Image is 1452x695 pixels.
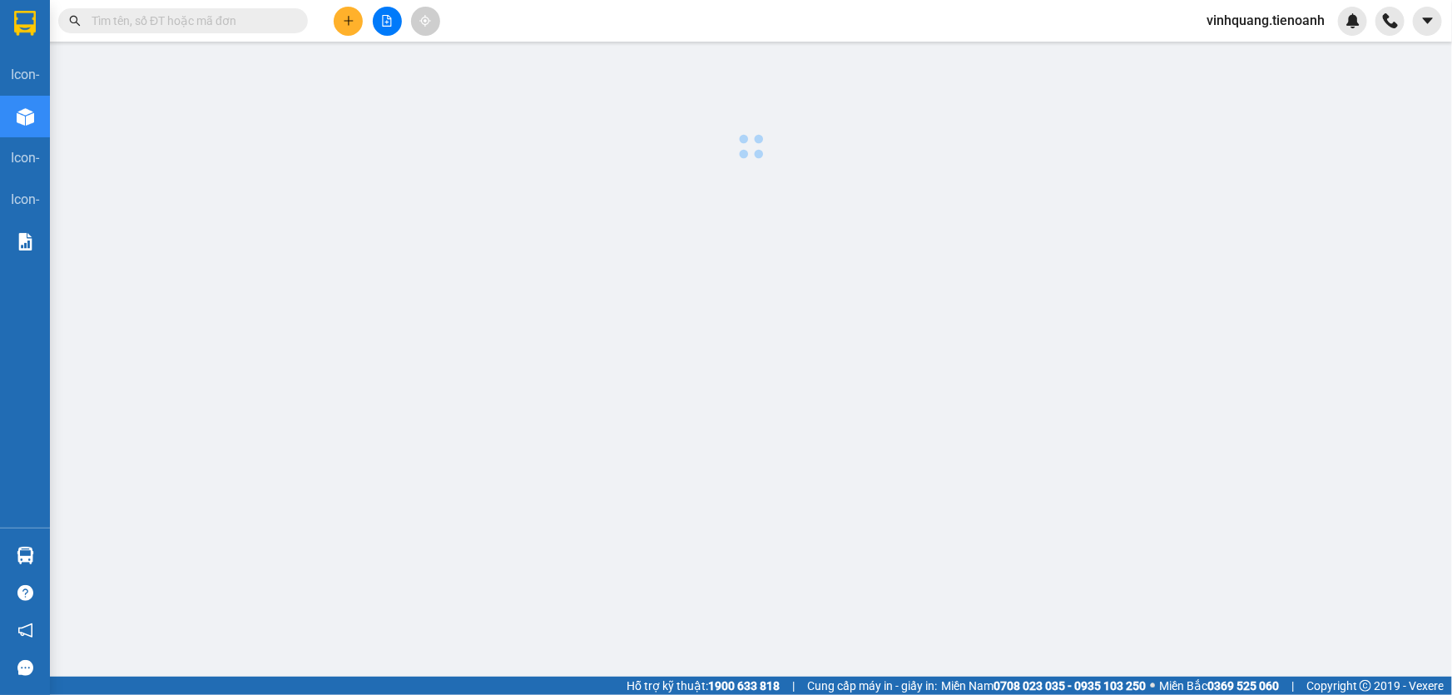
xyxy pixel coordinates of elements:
[419,15,431,27] span: aim
[17,660,33,676] span: message
[17,585,33,601] span: question-circle
[1420,13,1435,28] span: caret-down
[1413,7,1442,36] button: caret-down
[69,15,81,27] span: search
[1159,677,1279,695] span: Miền Bắc
[627,677,780,695] span: Hỗ trợ kỹ thuật:
[343,15,354,27] span: plus
[1383,13,1398,28] img: phone-icon
[1193,10,1338,31] span: vinhquang.tienoanh
[994,679,1146,693] strong: 0708 023 035 - 0935 103 250
[373,7,402,36] button: file-add
[1291,677,1294,695] span: |
[1207,679,1279,693] strong: 0369 525 060
[334,7,363,36] button: plus
[17,547,34,564] img: warehouse-icon
[1360,680,1371,692] span: copyright
[792,677,795,695] span: |
[11,147,39,168] div: icon-
[11,189,39,210] div: icon-
[941,677,1146,695] span: Miền Nam
[92,12,288,30] input: Tìm tên, số ĐT hoặc mã đơn
[1345,13,1360,28] img: icon-new-feature
[411,7,440,36] button: aim
[17,108,34,126] img: warehouse-icon
[11,64,39,85] div: icon-
[381,15,393,27] span: file-add
[708,679,780,693] strong: 1900 633 818
[17,233,34,251] img: solution-icon
[807,677,937,695] span: Cung cấp máy in - giấy in:
[17,623,33,638] span: notification
[14,11,36,36] img: logo-vxr
[1150,683,1155,689] span: ⚪️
